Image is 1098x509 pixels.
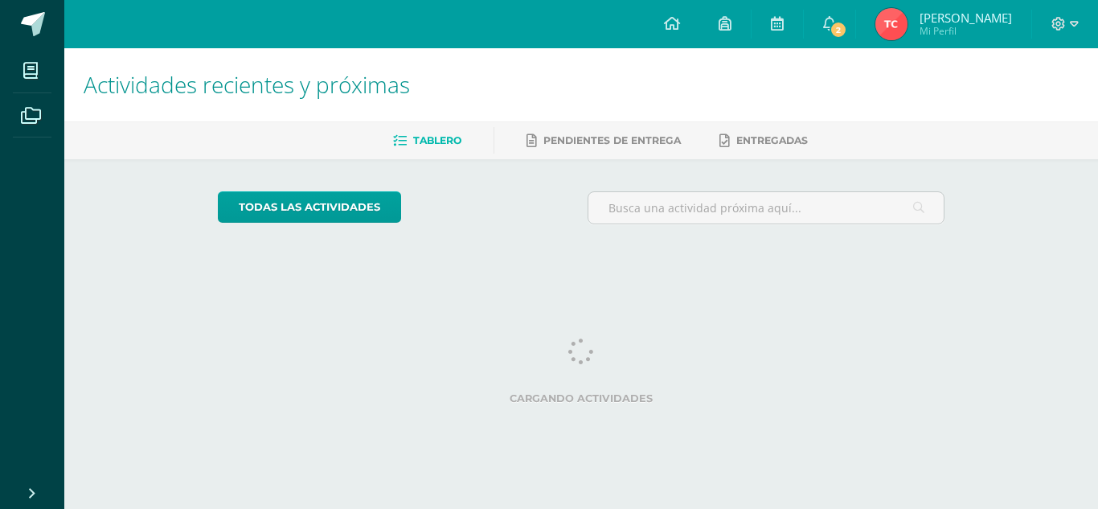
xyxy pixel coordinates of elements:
span: [PERSON_NAME] [920,10,1012,26]
span: Entregadas [736,134,808,146]
span: 2 [830,21,847,39]
label: Cargando actividades [218,392,945,404]
a: Tablero [393,128,461,154]
span: Tablero [413,134,461,146]
input: Busca una actividad próxima aquí... [588,192,944,224]
a: Entregadas [719,128,808,154]
span: Mi Perfil [920,24,1012,38]
span: Actividades recientes y próximas [84,69,410,100]
span: Pendientes de entrega [543,134,681,146]
a: todas las Actividades [218,191,401,223]
img: 427d6b45988be05d04198d9509dcda7c.png [875,8,907,40]
a: Pendientes de entrega [526,128,681,154]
